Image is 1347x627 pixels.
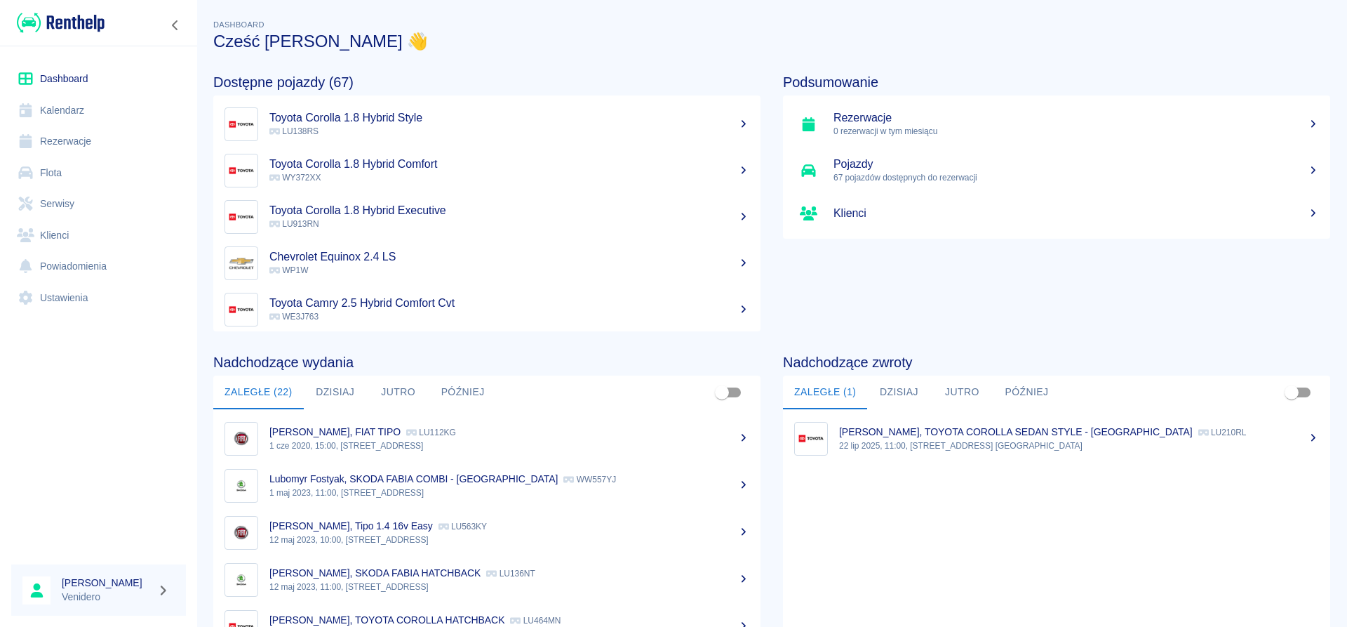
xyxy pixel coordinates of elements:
[269,111,749,125] h5: Toyota Corolla 1.8 Hybrid Style
[269,440,749,452] p: 1 cze 2020, 15:00, [STREET_ADDRESS]
[269,296,749,310] h5: Toyota Camry 2.5 Hybrid Comfort Cvt
[213,286,760,333] a: ImageToyota Camry 2.5 Hybrid Comfort Cvt WE3J763
[783,101,1330,147] a: Rezerwacje0 rezerwacji w tym miesiącu
[783,194,1330,233] a: Klienci
[798,425,824,452] img: Image
[228,567,255,593] img: Image
[783,415,1330,462] a: Image[PERSON_NAME], TOYOTA COROLLA SEDAN STYLE - [GEOGRAPHIC_DATA] LU210RL22 lip 2025, 11:00, [ST...
[269,534,749,546] p: 12 maj 2023, 10:00, [STREET_ADDRESS]
[269,581,749,593] p: 12 maj 2023, 11:00, [STREET_ADDRESS]
[213,74,760,91] h4: Dostępne pojazdy (67)
[269,520,433,532] p: [PERSON_NAME], Tipo 1.4 16v Easy
[783,376,867,409] button: Zaległe (1)
[783,147,1330,194] a: Pojazdy67 pojazdów dostępnych do rezerwacji
[165,16,186,34] button: Zwiń nawigację
[833,157,1319,171] h5: Pojazdy
[228,425,255,452] img: Image
[304,376,367,409] button: Dzisiaj
[228,204,255,230] img: Image
[213,354,760,371] h4: Nadchodzące wydania
[213,376,304,409] button: Zaległe (22)
[833,171,1319,184] p: 67 pojazdów dostępnych do rezerwacji
[839,426,1193,437] p: [PERSON_NAME], TOYOTA COROLLA SEDAN STYLE - [GEOGRAPHIC_DATA]
[269,487,749,499] p: 1 maj 2023, 11:00, [STREET_ADDRESS]
[213,147,760,194] a: ImageToyota Corolla 1.8 Hybrid Comfort WY372XX
[833,206,1319,220] h5: Klienci
[11,11,105,34] a: Renthelp logo
[213,32,1330,51] h3: Cześć [PERSON_NAME] 👋
[269,126,319,136] span: LU138RS
[228,157,255,184] img: Image
[839,440,1319,452] p: 22 lip 2025, 11:00, [STREET_ADDRESS] [GEOGRAPHIC_DATA]
[783,74,1330,91] h4: Podsumowanie
[228,473,255,499] img: Image
[11,63,186,95] a: Dashboard
[213,20,264,29] span: Dashboard
[269,265,308,275] span: WP1W
[430,376,496,409] button: Później
[930,376,993,409] button: Jutro
[269,473,558,484] p: Lubomyr Fostyak, SKODA FABIA COMBI - [GEOGRAPHIC_DATA]
[1278,379,1305,406] span: Pokaż przypisane tylko do mnie
[269,219,319,229] span: LU913RN
[228,250,255,277] img: Image
[367,376,430,409] button: Jutro
[269,173,321,183] span: WY372XX
[269,567,481,579] p: [PERSON_NAME], SKODA FABIA HATCHBACK
[62,590,152,605] p: Venidero
[486,569,535,579] p: LU136NT
[11,251,186,282] a: Powiadomienia
[563,475,616,484] p: WW557YJ
[1198,428,1247,437] p: LU210RL
[228,520,255,546] img: Image
[228,296,255,323] img: Image
[213,101,760,147] a: ImageToyota Corolla 1.8 Hybrid Style LU138RS
[11,220,186,251] a: Klienci
[438,522,487,532] p: LU563KY
[269,250,749,264] h5: Chevrolet Equinox 2.4 LS
[11,282,186,314] a: Ustawienia
[867,376,930,409] button: Dzisiaj
[783,354,1330,371] h4: Nadchodzące zwroty
[833,125,1319,138] p: 0 rezerwacji w tym miesiącu
[213,194,760,240] a: ImageToyota Corolla 1.8 Hybrid Executive LU913RN
[269,204,749,218] h5: Toyota Corolla 1.8 Hybrid Executive
[228,111,255,138] img: Image
[213,462,760,509] a: ImageLubomyr Fostyak, SKODA FABIA COMBI - [GEOGRAPHIC_DATA] WW557YJ1 maj 2023, 11:00, [STREET_ADD...
[11,188,186,220] a: Serwisy
[213,240,760,286] a: ImageChevrolet Equinox 2.4 LS WP1W
[406,428,456,437] p: LU112KG
[510,616,561,626] p: LU464MN
[269,312,319,322] span: WE3J763
[709,379,735,406] span: Pokaż przypisane tylko do mnie
[11,157,186,189] a: Flota
[11,126,186,157] a: Rezerwacje
[213,556,760,603] a: Image[PERSON_NAME], SKODA FABIA HATCHBACK LU136NT12 maj 2023, 11:00, [STREET_ADDRESS]
[213,415,760,462] a: Image[PERSON_NAME], FIAT TIPO LU112KG1 cze 2020, 15:00, [STREET_ADDRESS]
[62,576,152,590] h6: [PERSON_NAME]
[269,426,401,437] p: [PERSON_NAME], FIAT TIPO
[833,111,1319,125] h5: Rezerwacje
[993,376,1059,409] button: Później
[213,509,760,556] a: Image[PERSON_NAME], Tipo 1.4 16v Easy LU563KY12 maj 2023, 10:00, [STREET_ADDRESS]
[17,11,105,34] img: Renthelp logo
[11,95,186,126] a: Kalendarz
[269,157,749,171] h5: Toyota Corolla 1.8 Hybrid Comfort
[269,614,504,626] p: [PERSON_NAME], TOYOTA COROLLA HATCHBACK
